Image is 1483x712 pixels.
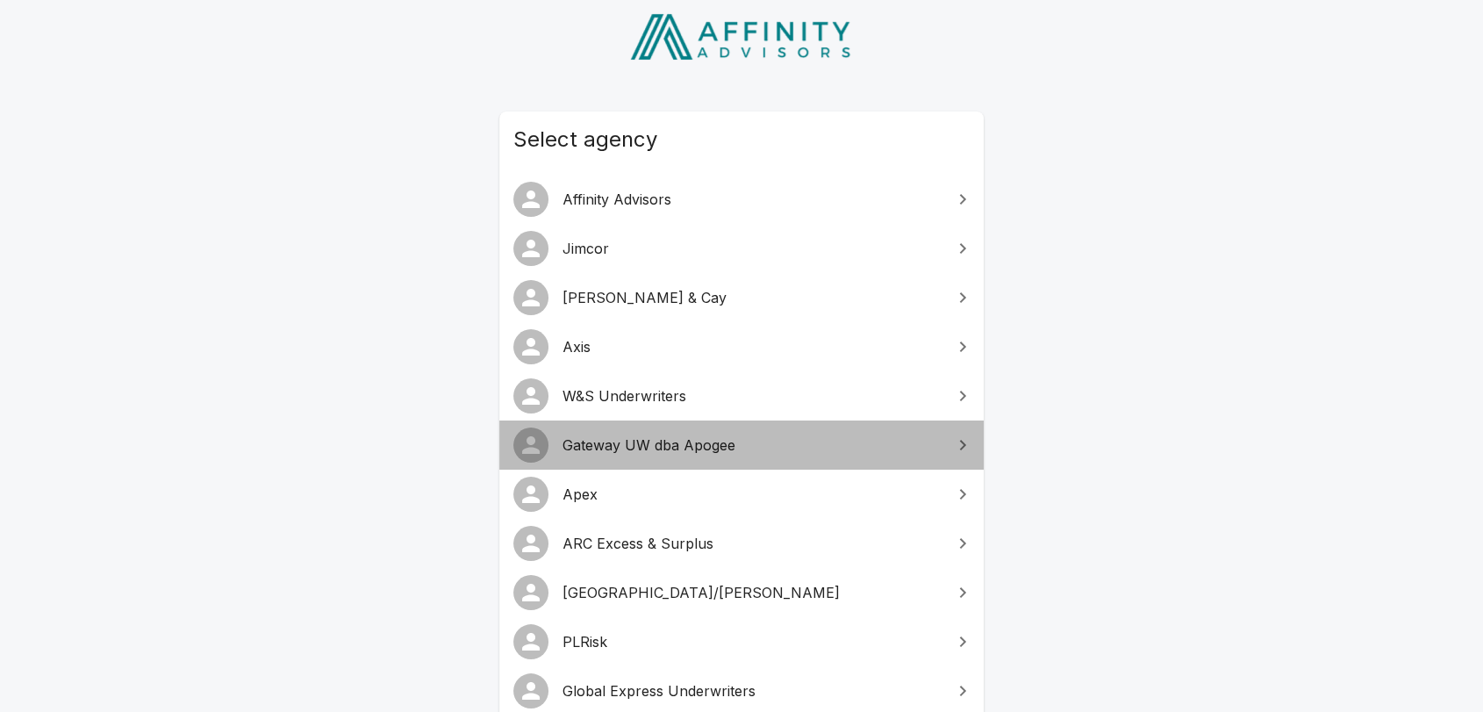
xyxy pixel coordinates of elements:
[499,617,984,666] a: PLRisk
[562,631,942,652] span: PLRisk
[499,470,984,519] a: Apex
[562,189,942,210] span: Affinity Advisors
[562,582,942,603] span: [GEOGRAPHIC_DATA]/[PERSON_NAME]
[562,336,942,357] span: Axis
[616,8,868,66] img: Affinity Advisors Logo
[562,385,942,406] span: W&S Underwriters
[562,680,942,701] span: Global Express Underwriters
[562,287,942,308] span: [PERSON_NAME] & Cay
[562,484,942,505] span: Apex
[562,238,942,259] span: Jimcor
[499,568,984,617] a: [GEOGRAPHIC_DATA]/[PERSON_NAME]
[499,273,984,322] a: [PERSON_NAME] & Cay
[499,421,984,470] a: Gateway UW dba Apogee
[499,322,984,371] a: Axis
[562,533,942,554] span: ARC Excess & Surplus
[499,175,984,224] a: Affinity Advisors
[499,519,984,568] a: ARC Excess & Surplus
[562,435,942,456] span: Gateway UW dba Apogee
[499,224,984,273] a: Jimcor
[513,126,970,154] span: Select agency
[499,371,984,421] a: W&S Underwriters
